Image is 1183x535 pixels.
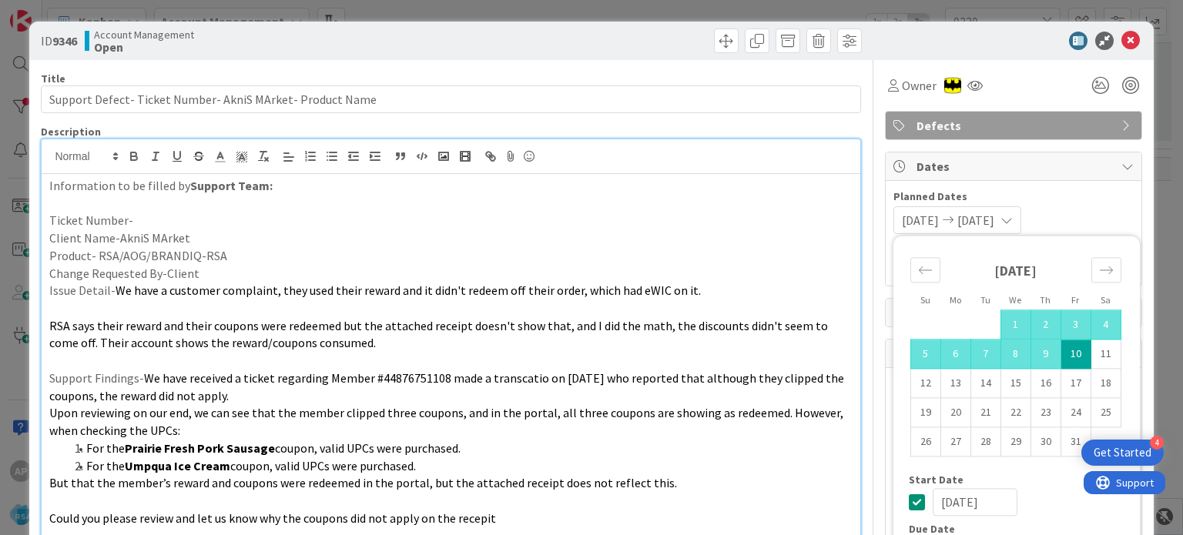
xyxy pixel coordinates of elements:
span: Due Date [909,523,955,534]
span: We have a customer complaint, they used their reward and it didn't redeem off their order, which ... [116,283,701,298]
span: coupon, valid UPCs were purchased. [230,458,416,473]
strong: Support Team: [190,178,273,193]
span: [DATE] [957,211,994,229]
p: Issue Detail- [49,282,852,299]
small: Tu [980,294,990,306]
td: Choose Sunday, 10/19/2025 12:00 PM as your check-in date. It’s available. [910,398,940,427]
strong: [DATE] [994,262,1037,279]
td: Choose Tuesday, 10/21/2025 12:00 PM as your check-in date. It’s available. [970,398,1000,427]
td: Selected. Thursday, 10/09/2025 12:00 PM [1031,339,1061,369]
td: Choose Sunday, 10/12/2025 12:00 PM as your check-in date. It’s available. [910,369,940,398]
span: ID [41,32,77,50]
p: Support Findings- [49,369,852,404]
span: coupon, valid UPCs were purchased. [275,440,461,456]
td: Selected. Wednesday, 10/01/2025 12:00 PM [1000,310,1031,339]
td: Choose Thursday, 10/16/2025 12:00 PM as your check-in date. It’s available. [1031,369,1061,398]
span: We have received a ticket regarding Member #44876751108 made a transcatio on [DATE] who reported ... [49,370,846,403]
strong: Prairie Fresh Pork Sausage [125,440,275,456]
small: Mo [950,294,961,306]
td: Choose Thursday, 10/23/2025 12:00 PM as your check-in date. It’s available. [1031,398,1061,427]
img: AC [944,77,961,94]
td: Selected. Saturday, 10/04/2025 12:00 PM [1091,310,1121,339]
td: Choose Wednesday, 10/29/2025 12:00 PM as your check-in date. It’s available. [1000,427,1031,456]
td: Selected. Thursday, 10/02/2025 12:00 PM [1031,310,1061,339]
td: Choose Wednesday, 10/22/2025 12:00 PM as your check-in date. It’s available. [1000,398,1031,427]
td: Choose Sunday, 10/26/2025 12:00 PM as your check-in date. It’s available. [910,427,940,456]
div: Get Started [1094,445,1151,460]
span: Support [32,2,70,21]
td: Choose Monday, 10/27/2025 12:00 PM as your check-in date. It’s available. [940,427,970,456]
td: Selected. Tuesday, 10/07/2025 12:00 PM [970,339,1000,369]
td: Selected. Friday, 10/03/2025 12:00 PM [1061,310,1091,339]
span: Could you please review and let us know why the coupons did not apply on the recepit [49,510,496,526]
td: Selected. Wednesday, 10/08/2025 12:00 PM [1000,339,1031,369]
span: Start Date [909,474,963,485]
td: Choose Saturday, 10/18/2025 12:00 PM as your check-in date. It’s available. [1091,369,1121,398]
small: Fr [1071,294,1079,306]
small: Sa [1101,294,1111,306]
div: Open Get Started checklist, remaining modules: 4 [1081,440,1164,466]
td: Choose Monday, 10/13/2025 12:00 PM as your check-in date. It’s available. [940,369,970,398]
span: Dates [917,157,1114,176]
td: Choose Wednesday, 10/15/2025 12:00 PM as your check-in date. It’s available. [1000,369,1031,398]
td: Choose Friday, 10/31/2025 12:00 PM as your check-in date. It’s available. [1061,427,1091,456]
td: Choose Monday, 10/20/2025 12:00 PM as your check-in date. It’s available. [940,398,970,427]
span: Defects [917,116,1114,135]
span: For the [86,458,125,473]
div: Calendar [893,243,1138,474]
p: Client Name-AkniS MArket [49,229,852,247]
td: Choose Tuesday, 10/14/2025 12:00 PM as your check-in date. It’s available. [970,369,1000,398]
b: Open [94,41,194,53]
span: Description [41,125,101,139]
span: Owner [902,76,937,95]
td: Selected. Sunday, 10/05/2025 12:00 PM [910,339,940,369]
span: But that the member’s reward and coupons were redeemed in the portal, but the attached receipt do... [49,475,677,490]
small: Su [920,294,930,306]
span: RSA says their reward and their coupons were redeemed but the attached receipt doesn't show that,... [49,318,830,351]
td: Choose Saturday, 10/25/2025 12:00 PM as your check-in date. It’s available. [1091,398,1121,427]
td: Choose Saturday, 10/11/2025 12:00 PM as your check-in date. It’s available. [1091,339,1121,369]
b: 9346 [52,33,77,48]
td: Selected. Monday, 10/06/2025 12:00 PM [940,339,970,369]
td: Choose Friday, 10/17/2025 12:00 PM as your check-in date. It’s available. [1061,369,1091,398]
small: We [1009,294,1021,306]
input: type card name here... [41,85,860,113]
div: Move backward to switch to the previous month. [910,257,940,283]
p: Product- RSA/AOG/BRANDIQ-RSA [49,247,852,265]
small: Th [1040,294,1051,306]
input: MM/DD/YYYY [933,488,1017,516]
td: Choose Tuesday, 10/28/2025 12:00 PM as your check-in date. It’s available. [970,427,1000,456]
strong: Umpqua Ice Cream [125,458,230,473]
td: Selected as end date. Friday, 10/10/2025 12:00 PM [1061,339,1091,369]
p: Change Requested By-Client [49,265,852,283]
span: Planned Dates [893,189,1134,205]
span: [DATE] [902,211,939,229]
span: Account Management [94,28,194,41]
div: Move forward to switch to the next month. [1091,257,1121,283]
div: 4 [1150,436,1164,450]
span: Upon reviewing on our end, we can see that the member clipped three coupons, and in the portal, a... [49,405,846,438]
p: Information to be filled by [49,177,852,195]
label: Title [41,72,65,85]
span: For the [86,440,125,456]
td: Choose Friday, 10/24/2025 12:00 PM as your check-in date. It’s available. [1061,398,1091,427]
td: Choose Thursday, 10/30/2025 12:00 PM as your check-in date. It’s available. [1031,427,1061,456]
p: Ticket Number- [49,212,852,229]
